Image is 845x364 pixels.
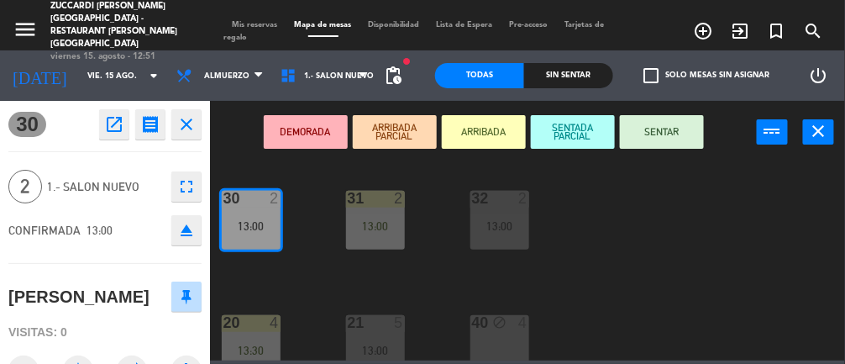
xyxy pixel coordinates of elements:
div: 13:00 [346,345,405,356]
i: fullscreen [176,177,197,197]
i: search [804,21,824,41]
span: fiber_manual_record [402,56,412,66]
span: CONFIRMADA [8,224,81,237]
div: 4 [518,315,528,330]
i: arrow_drop_down [144,66,164,86]
i: exit_to_app [730,21,750,41]
span: Tarjetas de regalo [224,21,605,41]
div: 32 [472,191,473,206]
div: 13:00 [470,220,529,232]
span: Lista de Espera [428,21,501,29]
div: Visitas: 0 [8,318,202,347]
button: open_in_new [99,109,129,140]
div: 2 [270,191,280,206]
button: fullscreen [171,171,202,202]
span: Mis reservas [224,21,286,29]
span: check_box_outline_blank [643,68,659,83]
button: ARRIBADA [442,115,526,149]
button: ARRIBADA PARCIAL [353,115,437,149]
span: 2 [8,170,42,203]
span: pending_actions [383,66,403,86]
button: close [803,119,834,145]
div: 13:30 [222,345,281,356]
div: 5 [394,315,404,330]
div: 30 [223,191,224,206]
span: 1.- SALON NUEVO [47,177,163,197]
div: Sin sentar [524,63,613,88]
button: menu [13,17,38,47]
button: receipt [135,109,165,140]
span: Pre-acceso [501,21,557,29]
button: SENTADA PARCIAL [531,115,615,149]
i: power_input [763,121,783,141]
span: 1.- SALON NUEVO [304,71,374,81]
div: 2 [394,191,404,206]
div: 4 [270,315,280,330]
label: Solo mesas sin asignar [643,68,769,83]
i: turned_in_not [767,21,787,41]
div: 31 [348,191,349,206]
i: menu [13,17,38,42]
div: 40 [472,315,473,330]
span: Almuerzo [204,71,249,81]
button: DEMORADA [264,115,348,149]
i: open_in_new [104,114,124,135]
div: [PERSON_NAME] [8,283,150,311]
i: block [492,315,506,330]
button: close [171,109,202,140]
div: 13:00 [222,220,281,232]
span: 13:00 [87,224,113,237]
button: SENTAR [620,115,704,149]
button: eject [171,215,202,245]
i: close [176,114,197,135]
i: add_circle_outline [693,21,713,41]
div: 20 [223,315,224,330]
i: close [809,121,829,141]
div: 2 [518,191,528,206]
span: 30 [8,112,46,137]
div: 13:00 [346,220,405,232]
div: 21 [348,315,349,330]
i: eject [176,220,197,240]
span: Mapa de mesas [286,21,360,29]
i: power_settings_new [808,66,828,86]
div: Todas [435,63,524,88]
i: receipt [140,114,160,135]
span: Disponibilidad [360,21,428,29]
button: power_input [757,119,788,145]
